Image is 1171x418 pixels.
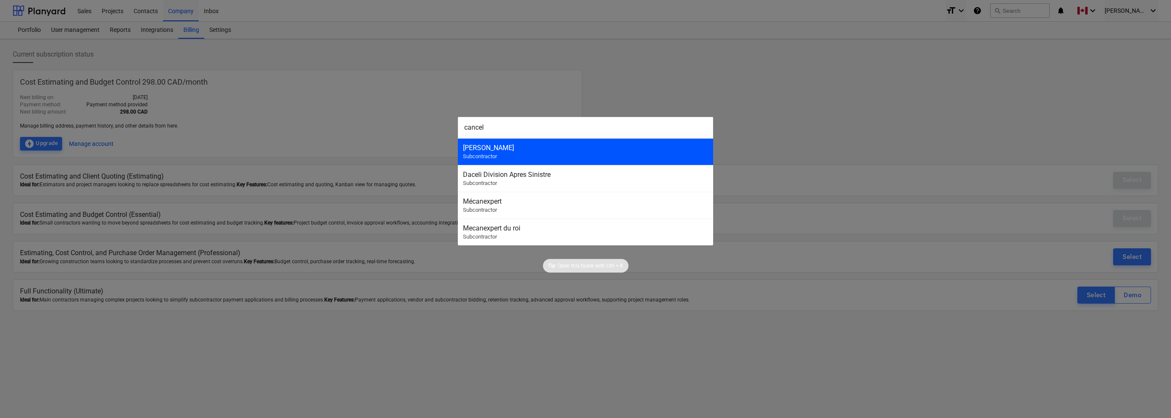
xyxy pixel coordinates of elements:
[463,153,497,159] span: Subcontractor
[548,262,557,270] p: Tip:
[1128,377,1171,418] iframe: Chat Widget
[458,117,713,138] input: Search for projects, line-items, contracts, payment applications, subcontractors...
[558,262,605,270] p: Open this faster with
[463,180,497,186] span: Subcontractor
[606,262,623,270] p: Ctrl + K
[463,207,497,213] span: Subcontractor
[543,259,628,273] div: Tip:Open this faster withCtrl + K
[463,197,708,205] div: Mécanexpert
[463,233,497,240] span: Subcontractor
[458,138,713,165] div: [PERSON_NAME]Subcontractor
[463,171,708,179] div: Daceli Division Apres Sinistre
[1128,377,1171,418] div: Widget de chat
[458,165,713,192] div: Daceli Division Apres SinistreSubcontractor
[458,192,713,219] div: MécanexpertSubcontractor
[458,219,713,245] div: Mecanexpert du roiSubcontractor
[463,144,708,152] div: [PERSON_NAME]
[463,224,708,232] div: Mecanexpert du roi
